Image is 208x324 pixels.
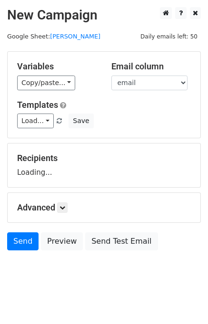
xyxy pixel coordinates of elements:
a: Send [7,232,39,250]
h5: Variables [17,61,97,72]
a: Send Test Email [85,232,158,250]
a: Copy/paste... [17,76,75,90]
h5: Recipients [17,153,191,163]
small: Google Sheet: [7,33,100,40]
h5: Advanced [17,202,191,213]
button: Save [69,114,93,128]
a: [PERSON_NAME] [50,33,100,40]
span: Daily emails left: 50 [137,31,201,42]
div: Loading... [17,153,191,178]
h2: New Campaign [7,7,201,23]
h5: Email column [111,61,191,72]
a: Daily emails left: 50 [137,33,201,40]
a: Preview [41,232,83,250]
a: Templates [17,100,58,110]
a: Load... [17,114,54,128]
